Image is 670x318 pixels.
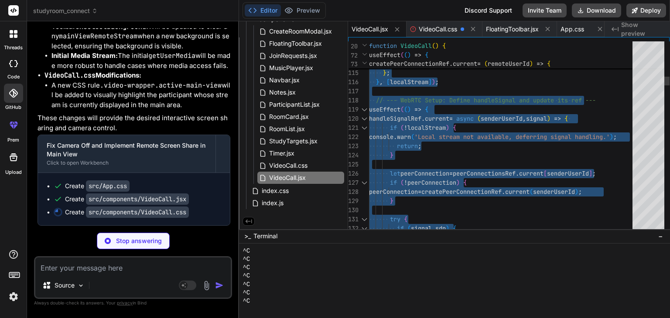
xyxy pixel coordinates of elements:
span: let [390,169,400,177]
span: VideoCall [400,42,432,50]
span: { [453,224,456,232]
span: RoomList.jsx [268,124,306,134]
div: 121 [348,123,358,132]
span: ; [386,69,390,77]
code: mainViewRemoteStream [59,32,137,41]
span: => [554,115,561,122]
span: Show preview [621,20,663,38]
span: 20 [348,42,358,51]
code: VideoCall.css [44,71,96,80]
span: // --- WebRTC Setup: Define handleSignal and updat [376,96,550,104]
span: current [425,115,449,122]
span: current [453,60,477,68]
label: code [7,73,20,81]
strong: Toolbar : [51,22,148,30]
span: . [449,60,453,68]
span: try [390,215,400,223]
span: function [369,42,397,50]
div: 128 [348,187,358,196]
span: StudyTargets.jsx [268,136,318,146]
button: Invite Team [523,3,567,17]
span: ] [428,78,432,86]
code: onSelectBackground [75,22,146,31]
span: ( [400,51,404,59]
span: } [390,197,393,205]
span: e its ref --- [550,96,596,104]
span: ( [400,105,404,113]
div: 129 [348,196,358,206]
span: => [414,105,421,113]
span: current [505,188,530,196]
span: localStream [390,78,428,86]
span: senderUserId [547,169,589,177]
span: Terminal [253,232,277,240]
span: senderUserId [481,115,523,122]
div: Fix Camera Off and Implement Remote Screen Share in Main View [47,141,207,159]
div: 119 [348,105,358,114]
span: ( [411,133,414,141]
span: peerConnection [400,169,449,177]
span: VideoCall.css [268,160,308,171]
span: return [397,142,418,150]
span: . [421,115,425,122]
span: { [425,105,428,113]
span: { [425,51,428,59]
div: 126 [348,169,358,178]
div: Click to collapse the range. [359,178,370,187]
span: ; [578,188,582,196]
span: ; [592,169,596,177]
span: ! [404,179,407,186]
span: 72 [348,51,358,60]
span: ( [484,60,488,68]
span: ling.' [589,133,610,141]
span: { [404,215,407,223]
span: ( [530,188,533,196]
code: src/components/VideoCall.css [86,206,189,218]
div: 131 [348,215,358,224]
button: Download [572,3,621,17]
span: ^C [243,272,250,280]
span: ; [613,133,617,141]
code: getUserMedia [148,51,195,60]
label: prem [7,136,19,144]
div: Click to collapse the range. [359,215,370,224]
span: ^C [243,297,250,305]
span: ) [446,224,449,232]
span: remoteUserId [488,60,530,68]
span: [ [386,78,390,86]
span: peerConnection [369,188,418,196]
p: Stop answering [116,237,162,245]
span: Notes.jsx [268,87,297,98]
span: VideoCall.jsx [268,173,307,183]
span: { [442,42,446,50]
div: Click to open Workbench [47,159,207,166]
li: Will be updated to clear any when a new background is selected, ensuring the background is visible. [51,22,230,51]
div: 117 [348,87,358,96]
span: ( [400,179,404,186]
div: Click to collapse the range. [359,224,370,233]
label: GitHub [5,104,21,111]
span: => [537,60,544,68]
span: createPeerConnectionRef [369,60,449,68]
p: Source [55,281,75,290]
span: ) [610,133,613,141]
p: Always double-check its answers. Your in Bind [34,299,232,307]
span: current [519,169,544,177]
span: JoinRequests.jsx [268,51,318,61]
button: Editor [245,4,281,17]
span: ) [407,51,411,59]
span: index.js [261,198,284,208]
img: icon [215,281,224,290]
button: Preview [281,4,324,17]
button: Fix Camera Off and Implement Remote Screen Share in Main ViewClick to open Workbench [38,135,215,173]
span: { [463,179,467,186]
code: src/components/VideoCall.jsx [86,193,189,205]
span: ( [432,42,435,50]
span: ! [404,124,407,132]
span: } [390,151,393,159]
span: signal [526,115,547,122]
span: handleSignalRef [369,115,421,122]
div: 122 [348,132,358,142]
span: ^C [243,281,250,289]
span: 73 [348,60,358,69]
